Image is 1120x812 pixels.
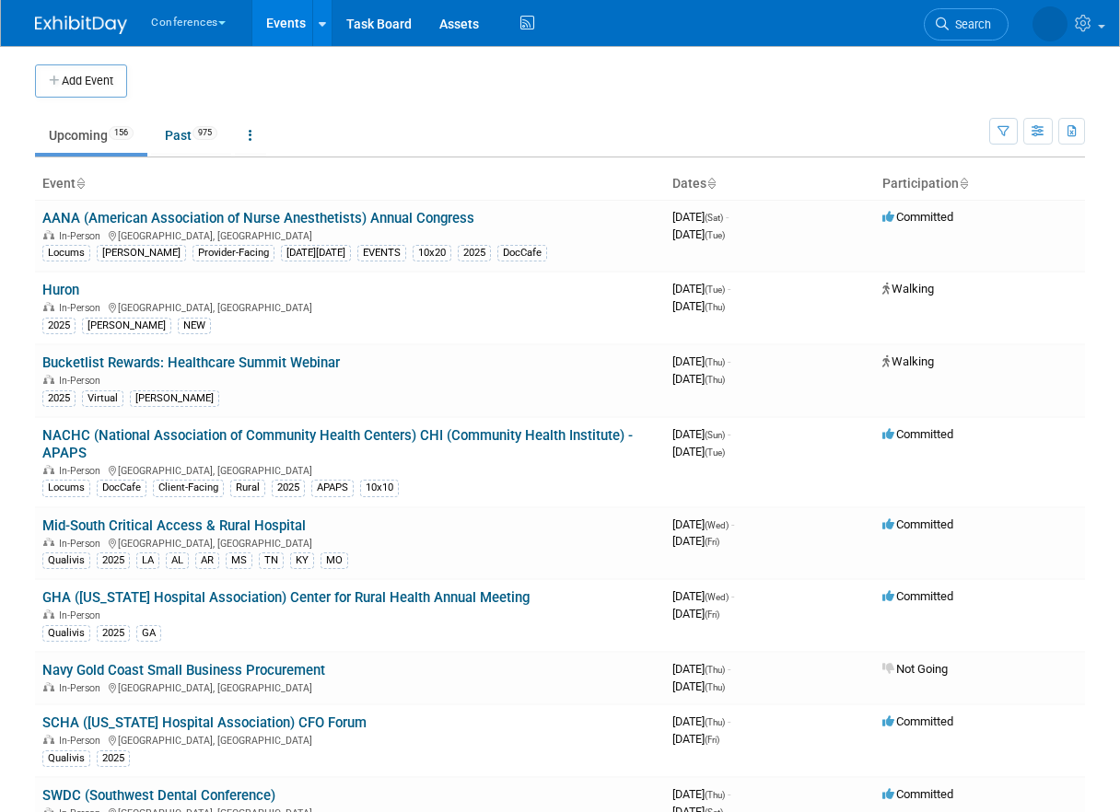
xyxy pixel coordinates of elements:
[665,168,875,200] th: Dates
[136,552,159,569] div: LA
[42,589,530,606] a: GHA ([US_STATE] Hospital Association) Center for Rural Health Annual Meeting
[882,517,953,531] span: Committed
[357,245,406,261] div: EVENTS
[97,480,146,496] div: DocCafe
[882,714,953,728] span: Committed
[321,552,348,569] div: MO
[672,299,725,313] span: [DATE]
[97,750,130,767] div: 2025
[97,245,186,261] div: [PERSON_NAME]
[153,480,224,496] div: Client-Facing
[42,480,90,496] div: Locums
[728,427,730,441] span: -
[360,480,399,496] div: 10x10
[705,284,725,295] span: (Tue)
[35,64,127,98] button: Add Event
[59,735,106,747] span: In-Person
[959,176,968,191] a: Sort by Participation Type
[882,427,953,441] span: Committed
[882,210,953,224] span: Committed
[42,227,658,242] div: [GEOGRAPHIC_DATA], [GEOGRAPHIC_DATA]
[458,245,491,261] div: 2025
[311,480,354,496] div: APAPS
[42,552,90,569] div: Qualivis
[731,589,734,603] span: -
[705,357,725,367] span: (Thu)
[42,625,90,642] div: Qualivis
[42,390,76,407] div: 2025
[230,480,265,496] div: Rural
[705,230,725,240] span: (Tue)
[882,282,934,296] span: Walking
[76,176,85,191] a: Sort by Event Name
[59,375,106,387] span: In-Person
[705,790,725,800] span: (Thu)
[726,210,729,224] span: -
[672,372,725,386] span: [DATE]
[43,465,54,474] img: In-Person Event
[672,282,730,296] span: [DATE]
[672,517,734,531] span: [DATE]
[42,714,367,731] a: SCHA ([US_STATE] Hospital Association) CFO Forum
[42,318,76,334] div: 2025
[42,517,306,534] a: Mid-South Critical Access & Rural Hospital
[42,750,90,767] div: Qualivis
[672,354,730,368] span: [DATE]
[672,227,725,241] span: [DATE]
[672,714,730,728] span: [DATE]
[672,679,725,693] span: [DATE]
[109,126,134,140] span: 156
[706,176,716,191] a: Sort by Start Date
[42,679,658,694] div: [GEOGRAPHIC_DATA], [GEOGRAPHIC_DATA]
[59,230,106,242] span: In-Person
[42,299,658,314] div: [GEOGRAPHIC_DATA], [GEOGRAPHIC_DATA]
[43,375,54,384] img: In-Person Event
[97,625,130,642] div: 2025
[281,245,351,261] div: [DATE][DATE]
[35,16,127,34] img: ExhibitDay
[192,126,217,140] span: 975
[42,535,658,550] div: [GEOGRAPHIC_DATA], [GEOGRAPHIC_DATA]
[705,592,729,602] span: (Wed)
[497,245,547,261] div: DocCafe
[192,245,274,261] div: Provider-Facing
[272,480,305,496] div: 2025
[672,445,725,458] span: [DATE]
[59,538,106,550] span: In-Person
[728,354,730,368] span: -
[672,787,730,801] span: [DATE]
[42,462,658,477] div: [GEOGRAPHIC_DATA], [GEOGRAPHIC_DATA]
[166,552,189,569] div: AL
[705,302,725,312] span: (Thu)
[59,465,106,477] span: In-Person
[672,662,730,676] span: [DATE]
[136,625,161,642] div: GA
[42,732,658,747] div: [GEOGRAPHIC_DATA], [GEOGRAPHIC_DATA]
[705,735,719,745] span: (Fri)
[130,390,219,407] div: [PERSON_NAME]
[59,682,106,694] span: In-Person
[82,318,171,334] div: [PERSON_NAME]
[962,10,1067,30] img: Karina German
[705,520,729,530] span: (Wed)
[97,552,130,569] div: 2025
[728,662,730,676] span: -
[854,8,939,41] a: Search
[705,213,723,223] span: (Sat)
[672,210,729,224] span: [DATE]
[259,552,284,569] div: TN
[290,552,314,569] div: KY
[875,168,1085,200] th: Participation
[42,787,275,804] a: SWDC (Southwest Dental Conference)
[705,682,725,692] span: (Thu)
[705,447,725,458] span: (Tue)
[59,302,106,314] span: In-Person
[43,735,54,744] img: In-Person Event
[42,354,340,371] a: Bucketlist Rewards: Healthcare Summit Webinar
[413,245,451,261] div: 10x20
[728,787,730,801] span: -
[195,552,219,569] div: AR
[178,318,211,334] div: NEW
[42,662,325,679] a: Navy Gold Coast Small Business Procurement
[43,609,54,619] img: In-Person Event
